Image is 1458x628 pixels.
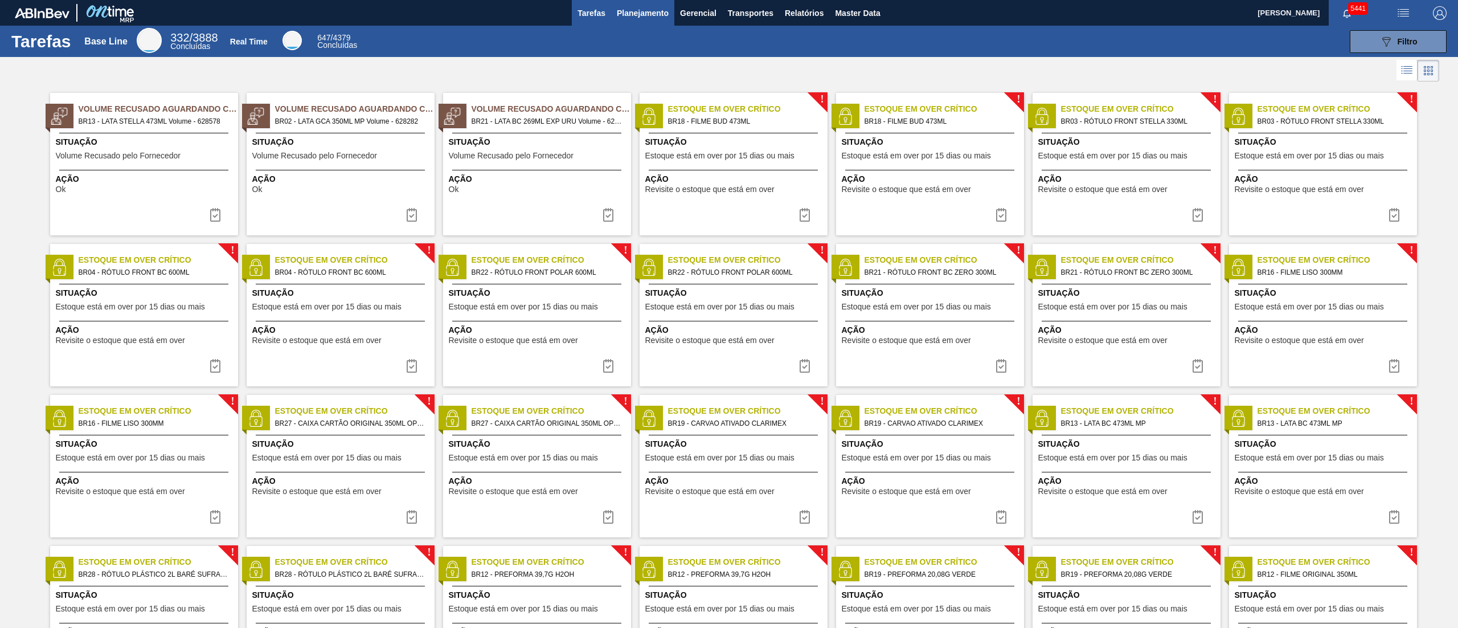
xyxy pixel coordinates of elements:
[837,410,854,427] img: status
[1350,30,1447,53] button: Filtro
[231,397,234,406] span: !
[444,561,461,578] img: status
[170,31,218,44] span: / 3888
[1396,6,1410,20] img: userActions
[449,173,628,185] span: Ação
[230,37,268,46] div: Real Time
[842,589,1021,601] span: Situação
[640,108,657,125] img: status
[247,108,264,125] img: status
[994,359,1008,373] img: icon-task complete
[1235,454,1384,462] span: Estoque está em over por 15 dias ou mais
[56,336,185,345] span: Revisite o estoque que está em over
[668,556,828,568] span: Estoque em Over Crítico
[449,605,598,613] span: Estoque está em over por 15 dias ou mais
[601,359,615,373] img: icon-task complete
[837,561,854,578] img: status
[252,324,432,336] span: Ação
[1258,405,1417,417] span: Estoque em Over Crítico
[1038,589,1218,601] span: Situação
[1061,568,1211,581] span: BR19 - PREFORMA 20,08G VERDE
[202,203,229,226] div: Completar tarefa: 30314202
[1061,556,1221,568] span: Estoque em Over Crítico
[842,324,1021,336] span: Ação
[668,266,818,279] span: BR22 - RÓTULO FRONT POLAR 600ML
[317,40,357,50] span: Concluídas
[1033,561,1050,578] img: status
[1410,246,1413,255] span: !
[791,354,818,377] div: Completar tarefa: 30310692
[449,475,628,487] span: Ação
[317,33,330,42] span: 647
[1235,475,1414,487] span: Ação
[449,303,598,311] span: Estoque está em over por 15 dias ou mais
[449,324,628,336] span: Ação
[1191,510,1205,524] img: icon-task complete
[1038,438,1218,450] span: Situação
[1033,410,1050,427] img: status
[472,568,622,581] span: BR12 - PREFORMA 39,7G H2OH
[617,6,669,20] span: Planejamento
[398,354,425,377] div: Completar tarefa: 30310691
[595,354,622,377] div: Completar tarefa: 30310692
[668,115,818,128] span: BR18 - FILME BUD 473ML
[1235,605,1384,613] span: Estoque está em over por 15 dias ou mais
[1038,475,1218,487] span: Ação
[624,397,627,406] span: !
[79,103,238,115] span: Volume Recusado Aguardando Ciência
[252,438,432,450] span: Situação
[252,152,377,160] span: Volume Recusado pelo Fornecedor
[601,208,615,222] img: icon-task-complete
[645,454,794,462] span: Estoque está em over por 15 dias ou mais
[202,354,229,377] div: Completar tarefa: 30310691
[798,359,812,373] img: icon-task complete
[208,510,222,524] img: icon-task complete
[1038,303,1187,311] span: Estoque está em over por 15 dias ou mais
[1017,548,1020,557] span: !
[1038,454,1187,462] span: Estoque está em over por 15 dias ou mais
[427,548,431,557] span: !
[842,336,971,345] span: Revisite o estoque que está em over
[624,246,627,255] span: !
[645,173,825,185] span: Ação
[1038,336,1168,345] span: Revisite o estoque que está em over
[595,203,622,226] div: Completar tarefa: 30314232
[1235,287,1414,299] span: Situação
[1387,208,1401,222] img: icon-task complete
[645,336,775,345] span: Revisite o estoque que está em over
[798,208,812,222] img: icon-task complete
[791,505,818,528] button: icon-task complete
[427,246,431,255] span: !
[1258,103,1417,115] span: Estoque em Over Crítico
[865,568,1015,581] span: BR19 - PREFORMA 20,08G VERDE
[56,324,235,336] span: Ação
[79,266,229,279] span: BR04 - RÓTULO FRONT BC 600ML
[1258,556,1417,568] span: Estoque em Over Crítico
[595,354,622,377] button: icon-task complete
[1381,505,1408,528] div: Completar tarefa: 30310697
[252,487,382,496] span: Revisite o estoque que está em over
[472,103,631,115] span: Volume Recusado Aguardando Ciência
[1061,115,1211,128] span: BR03 - RÓTULO FRONT STELLA 330ML
[444,410,461,427] img: status
[645,324,825,336] span: Ação
[865,115,1015,128] span: BR18 - FILME BUD 473ML
[1381,354,1408,377] div: Completar tarefa: 30310694
[865,405,1024,417] span: Estoque em Over Crítico
[1184,505,1211,528] button: icon-task complete
[1348,2,1368,15] span: 5441
[865,417,1015,430] span: BR19 - CARVAO ATIVADO CLARIMEX
[1235,173,1414,185] span: Ação
[405,510,419,524] img: icon-task complete
[601,510,615,524] img: icon-task complete
[449,336,578,345] span: Revisite o estoque que está em over
[275,115,425,128] span: BR02 - LATA GCA 350ML MP Volume - 628282
[1258,115,1408,128] span: BR03 - RÓTULO FRONT STELLA 330ML
[79,115,229,128] span: BR13 - LATA STELLA 473ML Volume - 628578
[1213,548,1217,557] span: !
[252,336,382,345] span: Revisite o estoque que está em over
[252,287,432,299] span: Situação
[247,259,264,276] img: status
[472,115,622,128] span: BR21 - LATA BC 269ML EXP URU Volume - 628246
[595,203,622,226] button: icon-task-complete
